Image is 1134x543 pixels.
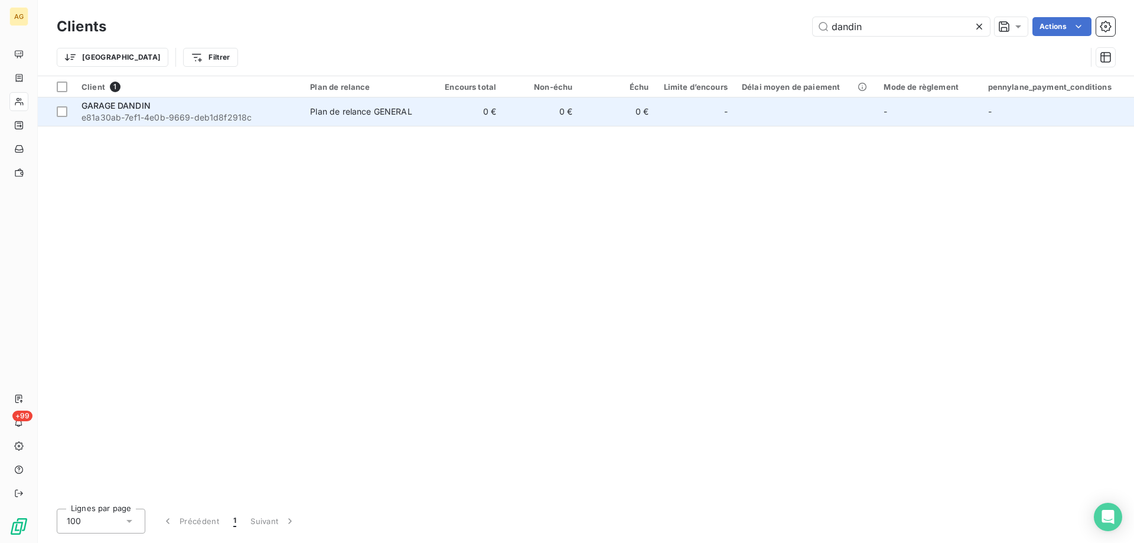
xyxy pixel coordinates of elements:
div: Limite d’encours [663,82,728,92]
div: AG [9,7,28,26]
span: - [988,106,992,116]
button: 1 [226,509,243,534]
span: +99 [12,411,32,421]
span: 1 [110,82,120,92]
span: - [724,106,728,118]
div: Encours total [434,82,496,92]
button: [GEOGRAPHIC_DATA] [57,48,168,67]
div: Mode de règlement [884,82,973,92]
button: Suivant [243,509,303,534]
button: Filtrer [183,48,237,67]
span: Client [82,82,105,92]
span: 1 [233,515,236,527]
div: Échu [586,82,649,92]
div: Open Intercom Messenger [1094,503,1122,531]
td: 0 € [427,97,503,126]
span: - [884,106,887,116]
div: Non-échu [510,82,572,92]
div: Plan de relance GENERAL [310,106,412,118]
img: Logo LeanPay [9,517,28,536]
div: Plan de relance [310,82,420,92]
td: 0 € [503,97,579,126]
button: Actions [1032,17,1091,36]
div: Délai moyen de paiement [742,82,870,92]
span: 100 [67,515,81,527]
td: 0 € [579,97,656,126]
button: Précédent [155,509,226,534]
span: e81a30ab-7ef1-4e0b-9669-deb1d8f2918c [82,112,296,123]
h3: Clients [57,16,106,37]
span: GARAGE DANDIN [82,100,151,110]
div: pennylane_payment_conditions [988,82,1128,92]
input: Rechercher [813,17,990,36]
